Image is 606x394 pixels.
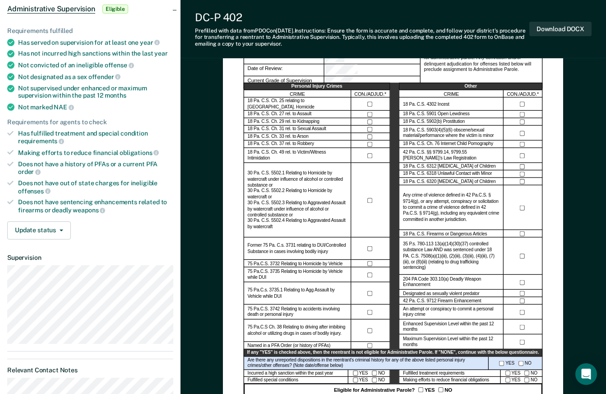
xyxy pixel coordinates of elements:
label: Any crime of violence defined in 42 Pa.C.S. § 9714(g), or any attempt, conspiracy or solicitation... [403,193,500,223]
label: 75 Pa.C.s. 3735.1 Relating to Agg Assault by Vehicle while DUI [248,288,347,300]
div: Date of Review: [324,64,420,76]
span: offense [105,61,134,69]
div: Open Intercom Messenger [575,363,597,385]
div: Prefilled with data from PDOC on [DATE] . Instructions: Ensure the form is accurate and complete,... [195,28,529,47]
div: CON./ADJUD.* [352,90,390,98]
div: Making efforts to reduce financial [18,149,173,157]
div: Current Grade of Supervision [324,76,420,89]
dt: Relevant Contact Notes [7,366,173,374]
label: Former 75 Pa. C.s. 3731 relating to DUI/Controlled Substance in cases involving bodily injury [248,243,347,254]
button: Update status [7,221,71,239]
label: Named in a PFA Order (or history of PFAs) [248,343,331,349]
label: 18 Pa. C.S. Firearms or Dangerous Articles [403,231,487,237]
div: Requirements fulfilled [7,27,173,35]
label: 18 Pa. C.S. 5902(b) Prostitution [403,119,465,125]
div: Current Grade of Supervision [244,76,324,89]
label: 18 Pa. C.S. 5901 Open Lewdness [403,112,469,117]
div: Other [399,83,543,90]
span: offender [88,73,121,80]
button: Download DOCX [529,22,592,37]
label: 30 Pa. C.S. 5502.1 Relating to Homicide by watercraft under influence of alcohol or controlled su... [248,170,347,230]
div: Not marked [18,103,173,111]
div: Are there any unreported dispositions in the reentrant's criminal history for any of the above li... [244,356,489,370]
label: 18 Pa. C.S. 6312 [MEDICAL_DATA] of Children [403,164,495,169]
div: Requirements for agents to check [7,118,173,126]
div: Incurred a high sanction within the past year [244,370,348,377]
div: Fulfilled treatment requirements [399,370,501,377]
div: Instructions: Review current offenses and criminal history for crimes which would disqualify the ... [420,39,543,89]
label: 204 PA Code 303.10(a) Deadly Weapon Enhancement [403,277,500,288]
label: 18 Pa. C.S. Ch. 33 rel. to Arson [248,134,309,140]
div: Does not have out of state charges for ineligible [18,179,173,195]
div: DC-P 402 [195,11,529,24]
div: CRIME [244,90,352,98]
div: Not supervised under enhanced or maximum supervision within the past 12 [18,84,173,100]
div: YES NO [348,377,390,384]
label: 75 Pa.C.S. 3732 Relating to Homicide by Vehicle [248,261,343,267]
span: year [140,39,160,46]
div: Not convicted of an ineligible [18,61,173,69]
label: An attempt or conspiracy to commit a personal injury crime [403,306,500,318]
div: CRIME [399,90,504,98]
label: 18 Pa. C.S. Ch. 76 Internet Child Pornography [403,141,493,147]
span: Eligible [102,5,128,14]
label: 18 Pa. C.S. Ch. 49 rel. to Victim/Witness Intimidation [248,150,347,161]
div: Does not have sentencing enhancements related to firearms or deadly [18,198,173,214]
span: weapons [73,206,105,214]
div: CON./ADJUD.* [504,90,542,98]
label: 18 Pa. C.S. 6320 [MEDICAL_DATA] of Children [403,178,495,184]
label: 18 Pa. C.S. Ch. 27 rel. to Assault [248,112,312,117]
label: 75 Pa.C.S. 3735 Relating to Homicide by Vehicle while DUI [248,269,347,281]
div: YES NO [489,356,542,370]
span: year [154,50,167,57]
label: 18 Pa. C.S. 4302 Incest [403,101,449,107]
label: 18 Pa. C.S. Ch. 31 rel. to Sexual Assault [248,127,326,132]
div: Date of Review: [244,64,324,76]
label: Enhanced Supervision Level within the past 12 months [403,321,500,333]
div: YES NO [501,370,543,377]
span: months [105,92,126,99]
dt: Supervision [7,254,173,262]
div: YES NO [501,377,543,384]
div: Does not have a history of PFAs or a current PFA order [18,160,173,176]
span: NAE [54,103,74,111]
label: 18 Pa. C.S. 6318 Unlawful Contact with Minor [403,171,492,177]
div: Making efforts to reduce financial obligations [399,377,501,384]
div: If any "YES" is checked above, then the reentrant is not eligible for Administrative Parole. If "... [244,350,543,357]
label: 18 Pa. C.S. 5903(4)(5)(6) obscene/sexual material/performance where the victim is minor [403,127,500,139]
label: Designated as sexually violent predator [403,291,479,296]
span: obligations [120,149,159,156]
div: Fulfilled special conditions [244,377,348,384]
label: Maximum Supervision Level within the past 12 months [403,336,500,348]
span: offenses [18,188,51,195]
span: requirements [18,137,64,145]
label: 35 P.s. 780-113 13(a)(14)(30)(37) controlled substance Law AND was sentenced under 18 PA. C.S. 75... [403,241,500,271]
div: Has not incurred high sanctions within the last [18,50,173,57]
label: 42 Pa. C.S. 9712 Firearm Enhancement [403,298,481,304]
label: 75 Pa.C.S Ch. 38 Relating to driving after imbibing alcohol or utilizing drugs in cases of bodily... [248,325,347,337]
div: Has served on supervision for at least one [18,38,173,47]
label: 42 Pa. C.S. §§ 9799.14, 9799.55 [PERSON_NAME]’s Law Registration [403,150,500,161]
div: YES NO [348,370,390,377]
label: 18 Pa. C.S. Ch. 25 relating to [GEOGRAPHIC_DATA]. Homicide [248,98,347,110]
label: 75 Pa.C.S. 3742 Relating to accidents involving death or personal injury [248,306,347,318]
div: Personal Injury Crimes [244,83,390,90]
label: 18 Pa. C.S. Ch. 37 rel. to Robbery [248,141,314,147]
div: Not designated as a sex [18,73,173,81]
div: Has fulfilled treatment and special condition [18,130,173,145]
label: 18 Pa. C.S. Ch. 29 rel. to Kidnapping [248,119,319,125]
span: Administrative Supervision [7,5,95,14]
